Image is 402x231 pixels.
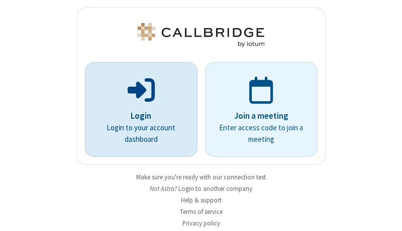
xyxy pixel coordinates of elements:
a: Make sure you're ready with our connection test [136,173,266,181]
a: Privacy policy [182,219,220,227]
a: Help & support [181,196,222,204]
img: Astra [136,23,266,47]
p: Login [99,110,183,123]
li: Not Astra? [77,184,326,193]
p: Join a meeting [219,110,304,123]
button: LoginLogin to your account dashboard [85,62,197,157]
p: Enter access code to join a meeting [219,122,304,145]
p: Login to your account dashboard [99,122,183,145]
button: Login to another company [178,184,252,193]
a: Terms of service [180,207,223,216]
a: Join a meetingEnter access code to join a meeting [205,62,318,157]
